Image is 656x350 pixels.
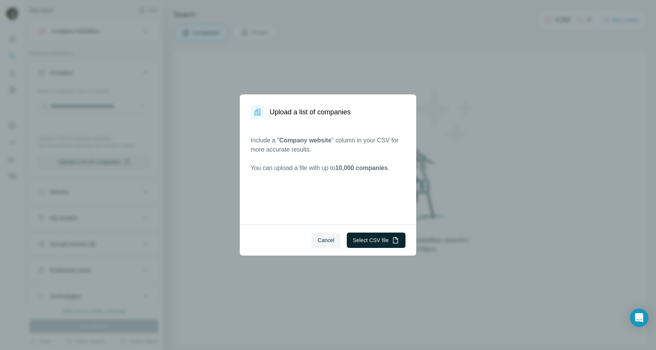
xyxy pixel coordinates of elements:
[335,165,388,171] span: 10,000 companies
[279,137,331,144] span: Company website
[251,136,405,154] p: Include a " " column in your CSV for more accurate results.
[270,107,351,117] h1: Upload a list of companies
[312,233,341,248] button: Cancel
[630,309,648,327] div: Open Intercom Messenger
[347,233,405,248] button: Select CSV file
[251,163,405,173] p: You can upload a file with up to .
[318,236,335,244] span: Cancel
